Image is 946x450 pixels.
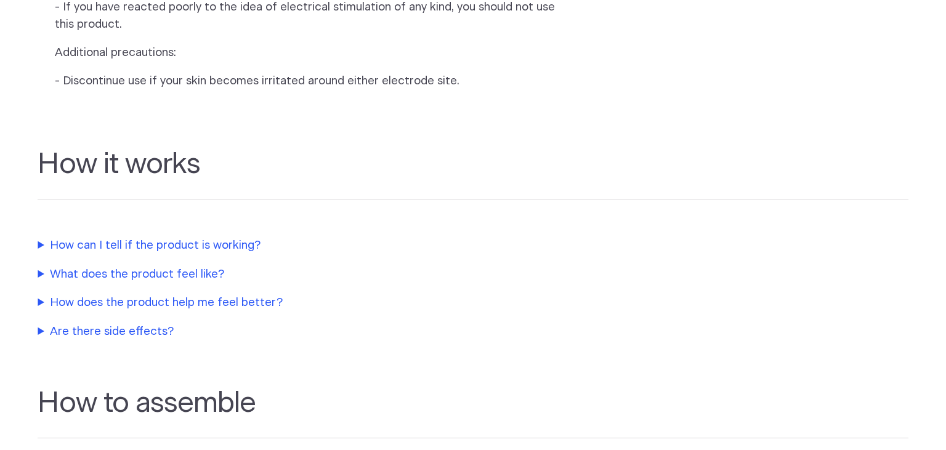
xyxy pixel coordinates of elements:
h2: How to assemble [38,387,908,438]
p: Additional precautions: [55,44,557,62]
p: - Discontinue use if your skin becomes irritated around either electrode site. [55,73,557,90]
summary: How does the product help me feel better? [38,294,555,311]
summary: Are there side effects? [38,323,555,340]
summary: What does the product feel like? [38,266,555,283]
summary: How can I tell if the product is working? [38,237,555,254]
h2: How it works [38,148,908,199]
